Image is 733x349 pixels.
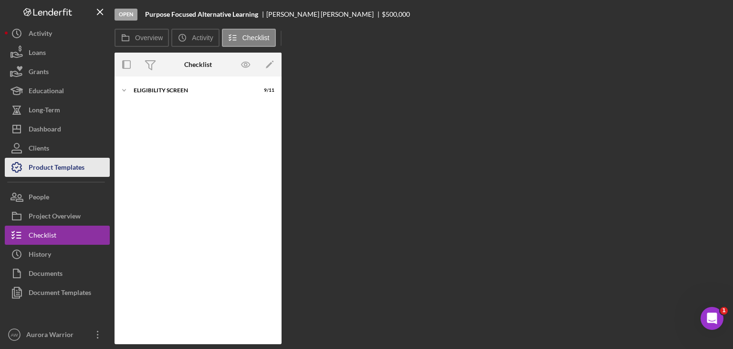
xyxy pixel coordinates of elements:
button: Educational [5,81,110,100]
button: Loans [5,43,110,62]
iframe: Intercom live chat [701,307,723,330]
div: Checklist [184,61,212,68]
div: Documents [29,264,63,285]
button: Document Templates [5,283,110,302]
div: Eligibility Screen [134,87,251,93]
button: People [5,187,110,207]
label: Overview [135,34,163,42]
span: $500,000 [382,10,410,18]
div: Long-Term [29,100,60,122]
button: AWAurora Warrior [5,325,110,344]
div: Educational [29,81,64,103]
button: History [5,245,110,264]
div: Product Templates [29,158,84,179]
div: Checklist [29,226,56,247]
div: People [29,187,49,209]
b: Purpose Focused Alternative Learning [145,11,258,18]
label: Checklist [242,34,270,42]
button: Activity [5,24,110,43]
button: Checklist [222,29,276,47]
div: Activity [29,24,52,45]
div: [PERSON_NAME] [PERSON_NAME] [266,11,382,18]
div: Dashboard [29,120,61,141]
text: AW [10,332,18,338]
button: Grants [5,62,110,81]
button: Checklist [5,226,110,245]
button: Activity [171,29,219,47]
button: Documents [5,264,110,283]
button: Overview [115,29,169,47]
div: History [29,245,51,266]
span: 1 [720,307,728,315]
button: Dashboard [5,120,110,139]
div: Document Templates [29,283,91,305]
button: Project Overview [5,207,110,226]
div: 9 / 11 [257,87,274,93]
label: Activity [192,34,213,42]
div: Grants [29,62,49,84]
div: Project Overview [29,207,81,228]
div: Aurora Warrior [24,325,86,347]
div: Clients [29,139,49,160]
button: Clients [5,139,110,158]
button: Long-Term [5,100,110,120]
div: Open [115,9,137,21]
button: Product Templates [5,158,110,177]
div: Loans [29,43,46,65]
